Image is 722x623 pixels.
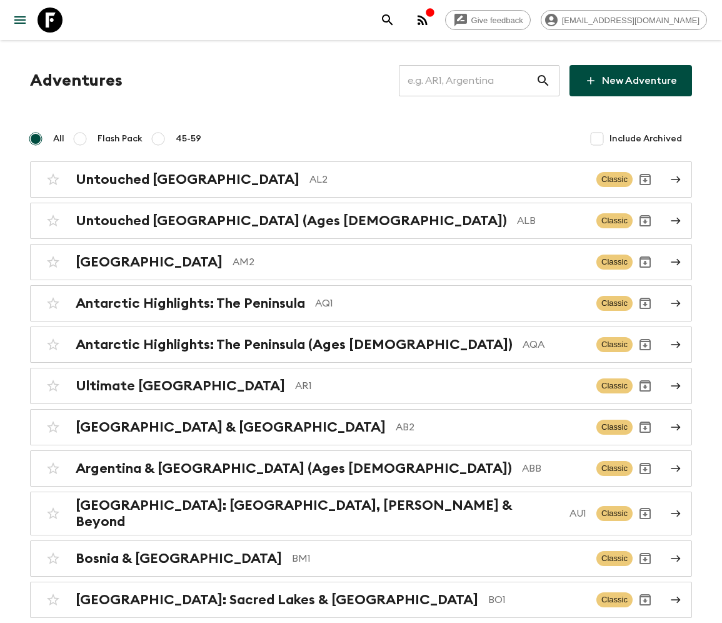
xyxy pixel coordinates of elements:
button: Archive [633,167,658,192]
span: All [53,133,64,145]
a: [GEOGRAPHIC_DATA]: [GEOGRAPHIC_DATA], [PERSON_NAME] & BeyondAU1ClassicArchive [30,492,692,535]
span: Classic [596,255,633,270]
button: Archive [633,332,658,357]
button: Archive [633,415,658,440]
button: Archive [633,208,658,233]
span: 45-59 [176,133,201,145]
p: ABB [522,461,586,476]
p: AL2 [309,172,586,187]
button: Archive [633,373,658,398]
p: AR1 [295,378,586,393]
button: search adventures [375,8,400,33]
h2: Argentina & [GEOGRAPHIC_DATA] (Ages [DEMOGRAPHIC_DATA]) [76,460,512,477]
button: Archive [633,250,658,275]
a: Argentina & [GEOGRAPHIC_DATA] (Ages [DEMOGRAPHIC_DATA])ABBClassicArchive [30,450,692,487]
span: [EMAIL_ADDRESS][DOMAIN_NAME] [555,16,706,25]
a: Ultimate [GEOGRAPHIC_DATA]AR1ClassicArchive [30,368,692,404]
h2: Bosnia & [GEOGRAPHIC_DATA] [76,550,282,567]
span: Include Archived [609,133,682,145]
a: Antarctic Highlights: The Peninsula (Ages [DEMOGRAPHIC_DATA])AQAClassicArchive [30,327,692,363]
a: Give feedback [445,10,531,30]
h2: Untouched [GEOGRAPHIC_DATA] [76,171,299,188]
span: Classic [596,213,633,228]
a: New Adventure [569,65,692,96]
span: Classic [596,506,633,521]
a: [GEOGRAPHIC_DATA]AM2ClassicArchive [30,244,692,280]
button: Archive [633,456,658,481]
a: [GEOGRAPHIC_DATA]: Sacred Lakes & [GEOGRAPHIC_DATA]BO1ClassicArchive [30,582,692,618]
h2: [GEOGRAPHIC_DATA] & [GEOGRAPHIC_DATA] [76,419,386,435]
span: Flash Pack [98,133,143,145]
a: Antarctic Highlights: The PeninsulaAQ1ClassicArchive [30,285,692,322]
span: Classic [596,592,633,607]
span: Classic [596,337,633,352]
input: e.g. AR1, Argentina [399,63,536,98]
span: Classic [596,420,633,435]
h2: Untouched [GEOGRAPHIC_DATA] (Ages [DEMOGRAPHIC_DATA]) [76,213,507,229]
a: Untouched [GEOGRAPHIC_DATA]AL2ClassicArchive [30,161,692,198]
span: Classic [596,296,633,311]
h2: Ultimate [GEOGRAPHIC_DATA] [76,378,285,394]
a: Bosnia & [GEOGRAPHIC_DATA]BM1ClassicArchive [30,540,692,577]
button: Archive [633,501,658,526]
p: AM2 [233,255,586,270]
span: Classic [596,172,633,187]
button: Archive [633,587,658,612]
p: AB2 [396,420,586,435]
button: menu [8,8,33,33]
p: BO1 [488,592,586,607]
a: Untouched [GEOGRAPHIC_DATA] (Ages [DEMOGRAPHIC_DATA])ALBClassicArchive [30,203,692,239]
button: Archive [633,546,658,571]
span: Give feedback [464,16,530,25]
span: Classic [596,461,633,476]
a: [GEOGRAPHIC_DATA] & [GEOGRAPHIC_DATA]AB2ClassicArchive [30,409,692,445]
p: BM1 [292,551,586,566]
h2: [GEOGRAPHIC_DATA] [76,254,223,270]
h2: [GEOGRAPHIC_DATA]: Sacred Lakes & [GEOGRAPHIC_DATA] [76,592,478,608]
h2: Antarctic Highlights: The Peninsula (Ages [DEMOGRAPHIC_DATA]) [76,337,513,353]
p: AQA [523,337,586,352]
h2: [GEOGRAPHIC_DATA]: [GEOGRAPHIC_DATA], [PERSON_NAME] & Beyond [76,497,559,530]
span: Classic [596,551,633,566]
button: Archive [633,291,658,316]
div: [EMAIL_ADDRESS][DOMAIN_NAME] [541,10,707,30]
p: AU1 [569,506,586,521]
span: Classic [596,378,633,393]
h2: Antarctic Highlights: The Peninsula [76,295,305,311]
p: ALB [517,213,586,228]
h1: Adventures [30,68,123,93]
p: AQ1 [315,296,586,311]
